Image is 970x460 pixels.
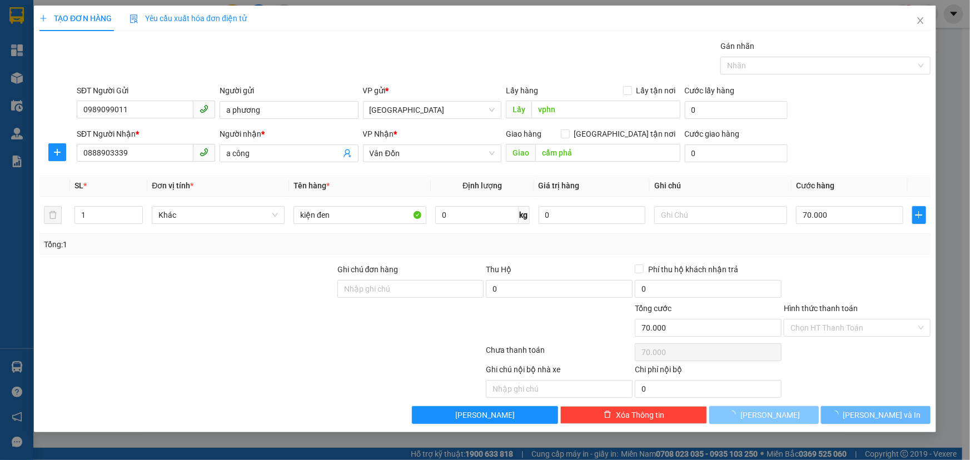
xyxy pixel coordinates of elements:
[200,148,208,157] span: phone
[821,406,931,424] button: [PERSON_NAME] và In
[728,411,740,418] span: loading
[486,265,511,274] span: Thu Hộ
[363,129,394,138] span: VP Nhận
[220,128,358,140] div: Người nhận
[539,206,646,224] input: 0
[913,211,926,219] span: plus
[200,104,208,113] span: phone
[635,304,671,313] span: Tổng cước
[370,145,495,162] span: Vân Đồn
[363,84,501,97] div: VP gửi
[912,206,926,224] button: plus
[462,181,502,190] span: Định lượng
[48,143,66,161] button: plus
[784,304,858,313] label: Hình thức thanh toán
[685,129,740,138] label: Cước giao hàng
[220,84,358,97] div: Người gửi
[294,181,330,190] span: Tên hàng
[337,280,484,298] input: Ghi chú đơn hàng
[635,363,782,380] div: Chi phí nội bộ
[39,14,47,22] span: plus
[486,363,633,380] div: Ghi chú nội bộ nhà xe
[485,344,634,363] div: Chưa thanh toán
[294,206,426,224] input: VD: Bàn, Ghế
[506,129,541,138] span: Giao hàng
[130,14,247,23] span: Yêu cầu xuất hóa đơn điện tử
[531,101,680,118] input: Dọc đường
[158,207,278,223] span: Khác
[560,406,707,424] button: deleteXóa Thông tin
[519,206,530,224] span: kg
[535,144,680,162] input: Dọc đường
[831,411,843,418] span: loading
[74,181,83,190] span: SL
[685,86,735,95] label: Cước lấy hàng
[39,14,112,23] span: TẠO ĐƠN HÀNG
[720,42,754,51] label: Gán nhãn
[644,263,743,276] span: Phí thu hộ khách nhận trả
[130,14,138,23] img: icon
[44,238,375,251] div: Tổng: 1
[44,206,62,224] button: delete
[343,149,352,158] span: user-add
[616,409,664,421] span: Xóa Thông tin
[539,181,580,190] span: Giá trị hàng
[796,181,834,190] span: Cước hàng
[905,6,936,37] button: Close
[455,409,515,421] span: [PERSON_NAME]
[740,409,800,421] span: [PERSON_NAME]
[654,206,787,224] input: Ghi Chú
[632,84,680,97] span: Lấy tận nơi
[506,144,535,162] span: Giao
[916,16,925,25] span: close
[506,101,531,118] span: Lấy
[77,84,215,97] div: SĐT Người Gửi
[506,86,538,95] span: Lấy hàng
[685,101,788,119] input: Cước lấy hàng
[685,144,788,162] input: Cước giao hàng
[709,406,819,424] button: [PERSON_NAME]
[650,175,792,197] th: Ghi chú
[49,148,66,157] span: plus
[337,265,399,274] label: Ghi chú đơn hàng
[152,181,193,190] span: Đơn vị tính
[570,128,680,140] span: [GEOGRAPHIC_DATA] tận nơi
[604,411,611,419] span: delete
[843,409,921,421] span: [PERSON_NAME] và In
[370,102,495,118] span: Hà Nội
[77,128,215,140] div: SĐT Người Nhận
[412,406,559,424] button: [PERSON_NAME]
[486,380,633,398] input: Nhập ghi chú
